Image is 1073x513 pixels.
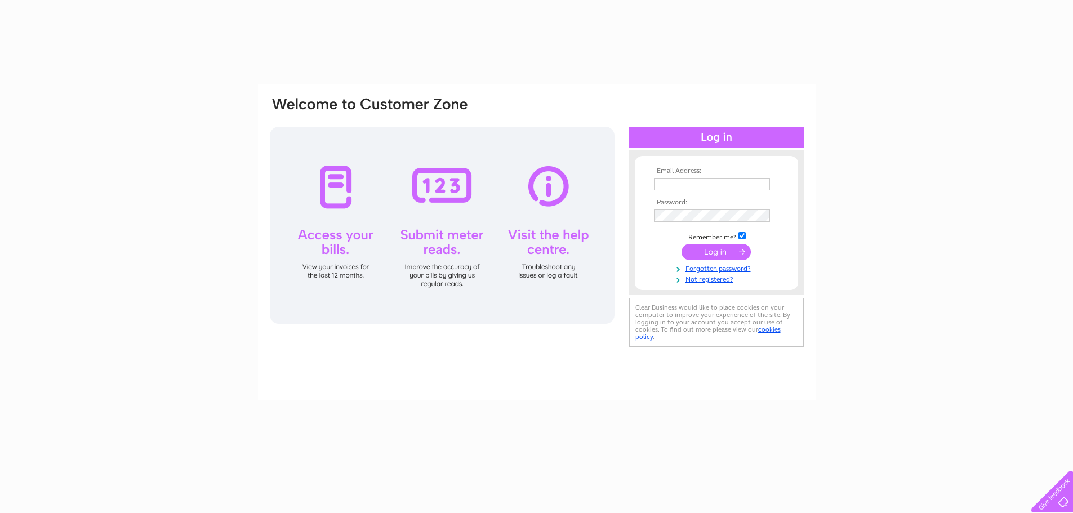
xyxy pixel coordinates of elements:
div: Clear Business would like to place cookies on your computer to improve your experience of the sit... [629,298,804,347]
th: Password: [651,199,782,207]
a: Forgotten password? [654,262,782,273]
input: Submit [682,244,751,260]
a: Not registered? [654,273,782,284]
td: Remember me? [651,230,782,242]
th: Email Address: [651,167,782,175]
a: cookies policy [635,325,781,341]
